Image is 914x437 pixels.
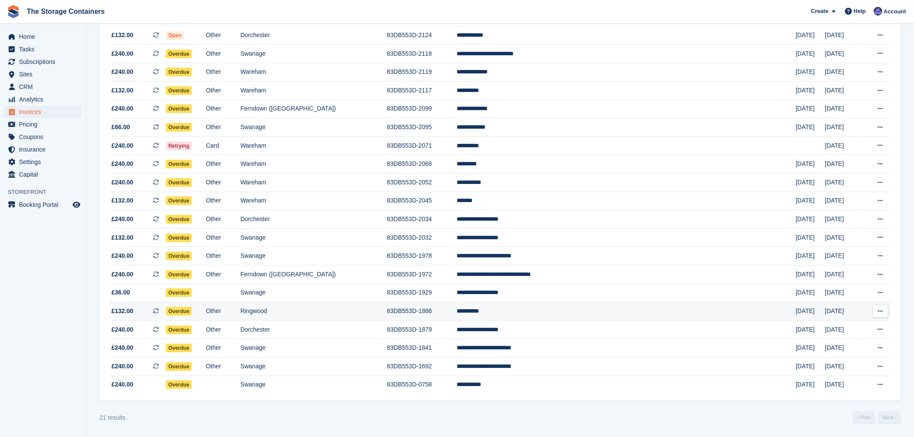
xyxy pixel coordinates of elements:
[206,266,241,284] td: Other
[825,247,863,266] td: [DATE]
[825,376,863,394] td: [DATE]
[111,159,133,168] span: £240.00
[206,136,241,155] td: Card
[241,136,387,155] td: Wareham
[111,325,133,334] span: £240.00
[796,339,825,358] td: [DATE]
[825,192,863,210] td: [DATE]
[111,307,133,316] span: £132.00
[825,118,863,137] td: [DATE]
[241,192,387,210] td: Wareham
[241,302,387,321] td: Ringwood
[4,131,82,143] a: menu
[166,104,192,113] span: Overdue
[111,233,133,242] span: £132.00
[19,118,71,130] span: Pricing
[206,174,241,192] td: Other
[241,155,387,174] td: Wareham
[241,247,387,266] td: Swanage
[166,68,192,76] span: Overdue
[166,123,192,132] span: Overdue
[241,174,387,192] td: Wareham
[206,82,241,100] td: Other
[387,100,457,118] td: 83DB553D-2099
[111,215,133,224] span: £240.00
[825,44,863,63] td: [DATE]
[387,339,457,358] td: 83DB553D-1841
[111,141,133,150] span: £240.00
[166,344,192,352] span: Overdue
[166,270,192,279] span: Overdue
[206,339,241,358] td: Other
[796,192,825,210] td: [DATE]
[387,376,457,394] td: 83DB553D-0758
[111,67,133,76] span: £240.00
[825,284,863,302] td: [DATE]
[241,339,387,358] td: Swanage
[19,168,71,180] span: Capital
[825,320,863,339] td: [DATE]
[387,82,457,100] td: 83DB553D-2117
[4,31,82,43] a: menu
[206,302,241,321] td: Other
[854,7,866,16] span: Help
[166,196,192,205] span: Overdue
[825,136,863,155] td: [DATE]
[166,307,192,316] span: Overdue
[241,63,387,82] td: Wareham
[166,31,184,40] span: Open
[241,118,387,137] td: Swanage
[111,178,133,187] span: £240.00
[7,5,20,18] img: stora-icon-8386f47178a22dfd0bd8f6a31ec36ba5ce8667c1dd55bd0f319d3a0aa187defe.svg
[19,143,71,155] span: Insurance
[166,326,192,334] span: Overdue
[4,81,82,93] a: menu
[4,143,82,155] a: menu
[387,228,457,247] td: 83DB553D-2032
[387,247,457,266] td: 83DB553D-1978
[206,44,241,63] td: Other
[166,160,192,168] span: Overdue
[796,320,825,339] td: [DATE]
[387,320,457,339] td: 83DB553D-1879
[387,136,457,155] td: 83DB553D-2071
[387,192,457,210] td: 83DB553D-2045
[825,302,863,321] td: [DATE]
[99,413,126,422] div: 21 results
[853,411,875,424] a: Previous
[166,288,192,297] span: Overdue
[206,100,241,118] td: Other
[166,178,192,187] span: Overdue
[111,86,133,95] span: £132.00
[4,168,82,180] a: menu
[206,26,241,45] td: Other
[387,118,457,137] td: 83DB553D-2095
[387,155,457,174] td: 83DB553D-2068
[825,266,863,284] td: [DATE]
[796,44,825,63] td: [DATE]
[796,302,825,321] td: [DATE]
[796,228,825,247] td: [DATE]
[111,288,130,297] span: £36.00
[825,26,863,45] td: [DATE]
[111,123,130,132] span: £66.00
[4,199,82,211] a: menu
[111,270,133,279] span: £240.00
[19,31,71,43] span: Home
[4,93,82,105] a: menu
[825,100,863,118] td: [DATE]
[4,43,82,55] a: menu
[166,234,192,242] span: Overdue
[19,81,71,93] span: CRM
[884,7,906,16] span: Account
[387,357,457,376] td: 83DB553D-1692
[19,106,71,118] span: Invoices
[206,320,241,339] td: Other
[825,357,863,376] td: [DATE]
[206,155,241,174] td: Other
[111,104,133,113] span: £240.00
[825,155,863,174] td: [DATE]
[206,228,241,247] td: Other
[166,252,192,260] span: Overdue
[166,380,192,389] span: Overdue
